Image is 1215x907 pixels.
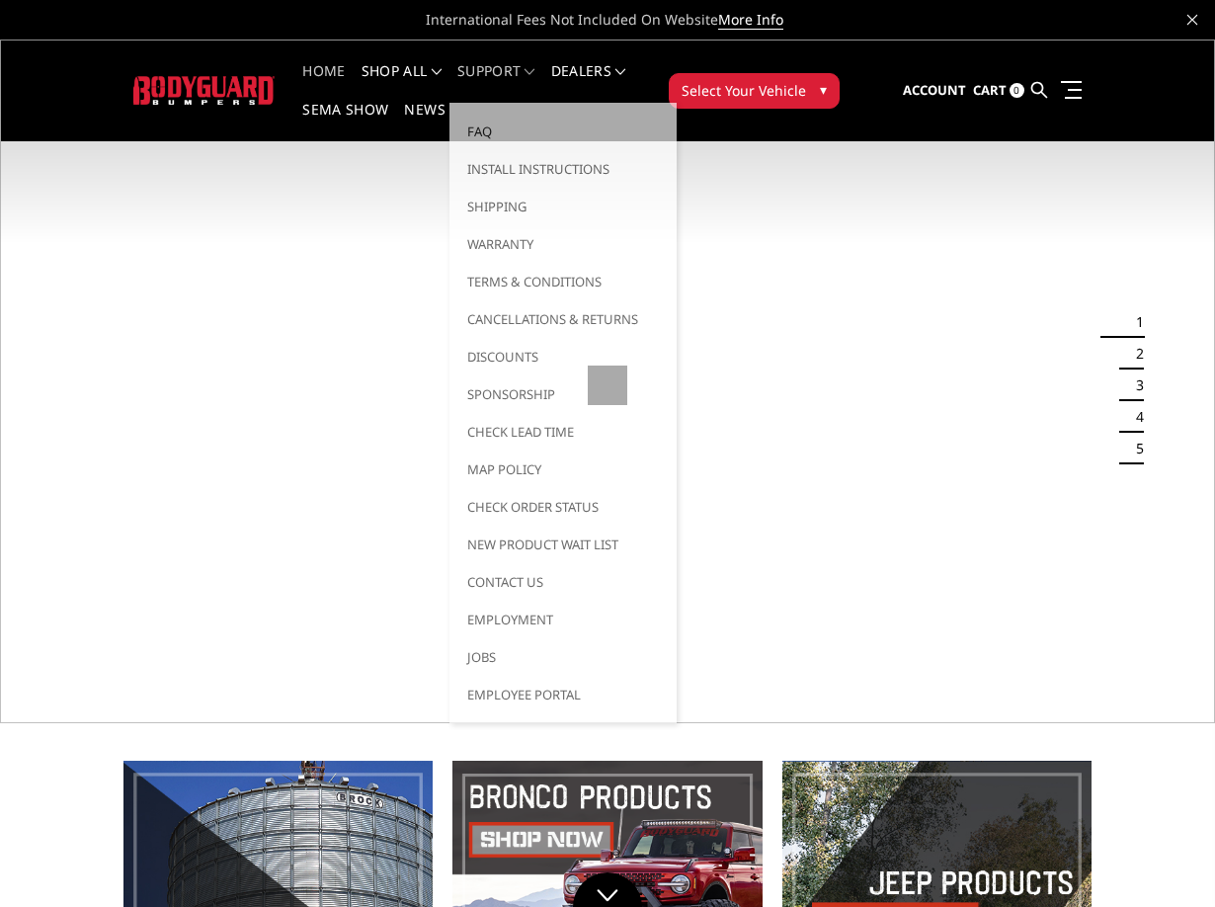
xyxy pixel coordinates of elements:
[669,73,840,109] button: Select Your Vehicle
[457,601,669,638] a: Employment
[457,451,669,488] a: MAP Policy
[973,81,1007,99] span: Cart
[302,64,345,103] a: Home
[457,150,669,188] a: Install Instructions
[457,113,669,150] a: FAQ
[457,64,535,103] a: Support
[404,103,445,141] a: News
[1124,338,1144,370] button: 2 of 5
[457,338,669,375] a: Discounts
[457,638,669,676] a: Jobs
[457,225,669,263] a: Warranty
[457,375,669,413] a: Sponsorship
[457,413,669,451] a: Check Lead Time
[1124,401,1144,433] button: 4 of 5
[682,80,806,101] span: Select Your Vehicle
[457,563,669,601] a: Contact Us
[457,300,669,338] a: Cancellations & Returns
[457,526,669,563] a: New Product Wait List
[718,10,783,30] a: More Info
[457,676,669,713] a: Employee Portal
[1124,370,1144,401] button: 3 of 5
[302,103,388,141] a: SEMA Show
[551,64,626,103] a: Dealers
[457,188,669,225] a: Shipping
[903,64,966,118] a: Account
[903,81,966,99] span: Account
[1124,306,1144,338] button: 1 of 5
[457,263,669,300] a: Terms & Conditions
[973,64,1024,118] a: Cart 0
[362,64,442,103] a: shop all
[457,488,669,526] a: Check Order Status
[820,79,827,100] span: ▾
[133,76,275,104] img: BODYGUARD BUMPERS
[1010,83,1024,98] span: 0
[1124,433,1144,464] button: 5 of 5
